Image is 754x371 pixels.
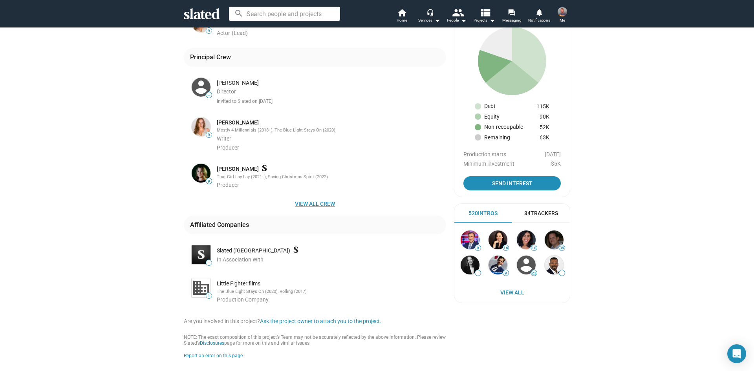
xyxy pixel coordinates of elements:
mat-icon: headset_mic [426,9,434,16]
img: David W... [545,256,564,274]
span: 9 [206,133,212,137]
button: Open send interest dialog [463,176,561,190]
img: Wendy Faraone [192,164,210,183]
button: People [443,8,470,25]
img: Amanda Pinto [192,78,210,97]
span: 52K [540,124,549,130]
mat-icon: arrow_drop_down [459,16,468,25]
a: Disclosures [200,340,224,346]
div: [PERSON_NAME] [217,79,445,87]
span: — [559,271,565,275]
button: Kelvin ReeseMe [553,5,572,26]
a: Messaging [498,8,525,25]
div: People [447,16,467,25]
mat-icon: forum [508,9,515,16]
mat-icon: view_list [479,7,491,18]
img: Becky L... [489,230,507,249]
span: Home [397,16,407,25]
span: — [475,271,481,275]
img: Paige Sciarrino [192,117,210,136]
span: Notifications [528,16,550,25]
span: Producer [217,182,239,188]
span: 9 [503,271,509,276]
span: 9 [475,246,481,250]
span: Producer [217,144,239,151]
span: 9 [206,29,212,33]
span: Equity [484,113,504,121]
mat-icon: arrow_drop_down [487,16,497,25]
button: View all crew [184,197,446,211]
div: Affiliated Companies [190,221,252,229]
mat-icon: home [397,8,406,17]
img: Brian N... [545,230,564,249]
div: Principal Crew [190,53,234,61]
span: 63K [540,134,549,141]
span: 90K [540,113,549,120]
span: 1 [206,294,212,298]
span: Send Interest [470,176,555,190]
a: Notifications [525,8,553,25]
span: 16 [503,246,509,250]
span: View All [462,285,562,300]
img: Dana L... [461,256,479,274]
span: In Association With [217,256,264,263]
span: 22 [531,271,537,276]
div: Are you involved in this project? [184,318,446,325]
div: Invited to Slated on [DATE] [217,99,445,105]
a: Home [388,8,415,25]
div: 520 Intros [469,210,498,217]
span: Director [217,88,236,95]
div: Little Fighter films [217,280,445,287]
span: Projects [474,16,495,25]
img: Massoum M... [461,230,479,249]
a: [PERSON_NAME] [217,165,259,173]
button: Ask the project owner to attach you to the project. [260,318,381,325]
span: 9 [206,179,212,184]
button: Services [415,8,443,25]
span: (Lead) [232,30,248,36]
img: Cynthia B... [517,230,536,249]
span: 39 [559,246,565,250]
span: Me [560,16,565,25]
span: Minimum investment [463,161,514,167]
span: — [206,261,212,265]
img: Little Fighter films [192,278,210,297]
div: $5K [463,161,561,167]
button: Projects [470,8,498,25]
span: View all crew [190,197,440,211]
span: Writer [217,135,231,142]
div: Slated ([GEOGRAPHIC_DATA]) [217,247,445,254]
span: Debt [484,102,500,110]
div: That Girl Lay Lay (2021- ), Saving Christmas Spirit (2022) [217,174,445,180]
span: Actor [217,30,230,36]
a: View All [456,285,568,300]
span: 115K [536,103,549,110]
div: Mostly 4 Millennials (2018- ), The Blue Light Stays On (2020) [217,128,445,133]
span: Messaging [502,16,522,25]
a: [PERSON_NAME] [217,119,259,126]
div: NOTE: The exact composition of this project’s Team may not be accurately reflected by the above i... [184,334,446,347]
input: Search people and projects [229,7,340,21]
mat-icon: people [452,7,463,18]
img: Slated (us) [192,245,210,264]
span: Non-recoupable [484,123,528,131]
div: Services [418,16,440,25]
mat-icon: arrow_drop_down [432,16,442,25]
div: 34 Trackers [524,210,558,217]
span: 10 [531,246,537,250]
span: Production Company [217,296,269,303]
img: Kelvin Reese [558,7,567,16]
img: Peter D... [489,256,507,274]
mat-icon: notifications [535,8,543,16]
span: Production starts [463,151,506,157]
span: [DATE] [545,151,561,157]
span: — [206,93,212,97]
div: The Blue Light Stays On (2020), Rolling (2017) [217,289,445,295]
span: Remaining [484,134,515,141]
div: Open Intercom Messenger [727,344,746,363]
button: Report an error on this page [184,353,243,359]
